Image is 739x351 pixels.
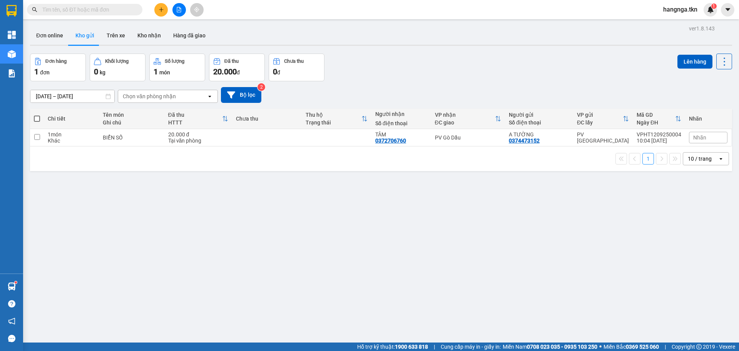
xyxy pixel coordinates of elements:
[30,90,114,102] input: Select a date range.
[159,7,164,12] span: plus
[721,3,734,17] button: caret-down
[105,59,129,64] div: Khối lượng
[269,54,324,81] button: Chưa thu0đ
[172,3,186,17] button: file-add
[577,119,623,126] div: ĐC lấy
[434,343,435,351] span: |
[637,131,681,138] div: VPHT1209250004
[154,67,158,76] span: 1
[168,138,229,144] div: Tại văn phòng
[221,87,261,103] button: Bộ lọc
[149,54,205,81] button: Số lượng1món
[103,112,160,118] div: Tên món
[257,83,265,91] sup: 2
[573,109,633,129] th: Toggle SortBy
[48,131,95,138] div: 1 món
[306,112,361,118] div: Thu hộ
[604,343,659,351] span: Miền Bắc
[642,153,654,165] button: 1
[395,344,428,350] strong: 1900 633 818
[90,54,145,81] button: Khối lượng0kg
[15,281,17,284] sup: 1
[168,112,222,118] div: Đã thu
[577,112,623,118] div: VP gửi
[431,109,505,129] th: Toggle SortBy
[375,120,427,126] div: Số điện thoại
[357,343,428,351] span: Hỗ trợ kỹ thuật:
[665,343,666,351] span: |
[527,344,597,350] strong: 0708 023 035 - 0935 103 250
[712,3,715,9] span: 1
[8,50,16,58] img: warehouse-icon
[441,343,501,351] span: Cung cấp máy in - giấy in:
[707,6,714,13] img: icon-new-feature
[34,67,38,76] span: 1
[509,138,540,144] div: 0374473152
[100,69,105,76] span: kg
[375,138,406,144] div: 0372706760
[207,93,213,99] svg: open
[718,156,724,162] svg: open
[509,119,569,126] div: Số điện thoại
[42,5,133,14] input: Tìm tên, số ĐT hoặc mã đơn
[103,119,160,126] div: Ghi chú
[168,131,229,138] div: 20.000 đ
[100,26,131,45] button: Trên xe
[194,7,199,12] span: aim
[165,59,184,64] div: Số lượng
[711,3,717,9] sup: 1
[30,26,69,45] button: Đơn online
[599,345,602,348] span: ⚪️
[435,119,495,126] div: ĐC giao
[48,116,95,122] div: Chi tiết
[154,3,168,17] button: plus
[69,26,100,45] button: Kho gửi
[657,5,704,14] span: hangnga.tkn
[677,55,712,69] button: Lên hàng
[693,134,706,141] span: Nhãn
[633,109,685,129] th: Toggle SortBy
[209,54,265,81] button: Đã thu20.000đ
[509,112,569,118] div: Người gửi
[103,134,160,141] div: BIỂN SỐ
[224,59,239,64] div: Đã thu
[375,111,427,117] div: Người nhận
[724,6,731,13] span: caret-down
[637,112,675,118] div: Mã GD
[503,343,597,351] span: Miền Nam
[48,138,95,144] div: Khác
[176,7,182,12] span: file-add
[213,67,237,76] span: 20.000
[168,119,222,126] div: HTTT
[8,282,16,291] img: warehouse-icon
[435,112,495,118] div: VP nhận
[688,155,712,163] div: 10 / trang
[577,131,629,144] div: PV [GEOGRAPHIC_DATA]
[94,67,98,76] span: 0
[32,7,37,12] span: search
[8,31,16,39] img: dashboard-icon
[689,24,715,33] div: ver 1.8.143
[637,119,675,126] div: Ngày ĐH
[306,119,361,126] div: Trạng thái
[190,3,204,17] button: aim
[8,300,15,307] span: question-circle
[284,59,304,64] div: Chưa thu
[696,344,702,349] span: copyright
[637,138,681,144] div: 10:04 [DATE]
[7,5,17,17] img: logo-vxr
[237,69,240,76] span: đ
[45,59,67,64] div: Đơn hàng
[40,69,50,76] span: đơn
[164,109,232,129] th: Toggle SortBy
[131,26,167,45] button: Kho nhận
[302,109,371,129] th: Toggle SortBy
[277,69,280,76] span: đ
[8,335,15,342] span: message
[236,116,298,122] div: Chưa thu
[8,69,16,77] img: solution-icon
[167,26,212,45] button: Hàng đã giao
[273,67,277,76] span: 0
[123,92,176,100] div: Chọn văn phòng nhận
[509,131,569,138] div: A TƯỜNG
